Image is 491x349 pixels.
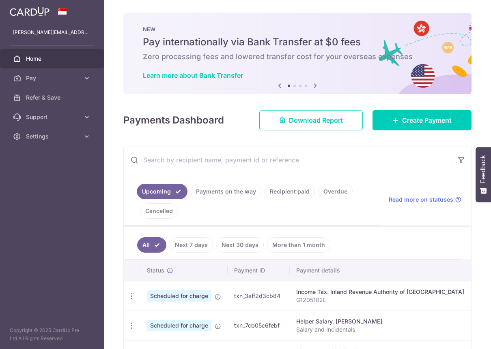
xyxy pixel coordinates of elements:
[147,290,211,302] span: Scheduled for charge
[296,317,468,326] div: Helper Salary. [PERSON_NAME]
[143,26,452,32] p: NEW
[267,237,330,253] a: More than 1 month
[137,237,166,253] a: All
[259,110,363,130] a: Download Report
[296,326,468,334] p: Salary and Incidentals
[143,52,452,62] h6: Zero processing fees and lowered transfer cost for your overseas expenses
[228,281,290,311] td: txn_3eff2d3cb84
[123,113,224,128] h4: Payments Dashboard
[140,203,178,219] a: Cancelled
[318,184,353,199] a: Overdue
[289,115,343,125] span: Download Report
[290,260,474,281] th: Payment details
[26,55,80,63] span: Home
[191,184,261,199] a: Payments on the way
[170,237,213,253] a: Next 7 days
[296,288,468,296] div: Income Tax. Inland Revenue Authority of [GEOGRAPHIC_DATA]
[143,36,452,49] h5: Pay internationally via Bank Transfer at $0 fees
[373,110,472,130] a: Create Payment
[480,155,487,183] span: Feedback
[216,237,264,253] a: Next 30 days
[296,296,468,304] p: G1205102L
[13,28,91,36] p: [PERSON_NAME][EMAIL_ADDRESS][PERSON_NAME][DOMAIN_NAME]
[123,13,472,94] img: Bank transfer banner
[10,6,50,16] img: CardUp
[228,311,290,340] td: txn_7cb05c6febf
[26,113,80,121] span: Support
[476,147,491,202] button: Feedback - Show survey
[143,71,243,79] a: Learn more about Bank Transfer
[26,74,80,82] span: Pay
[147,266,164,275] span: Status
[402,115,452,125] span: Create Payment
[389,196,461,204] a: Read more on statuses
[228,260,290,281] th: Payment ID
[26,132,80,140] span: Settings
[137,184,187,199] a: Upcoming
[26,94,80,102] span: Refer & Save
[147,320,211,331] span: Scheduled for charge
[124,147,452,173] input: Search by recipient name, payment id or reference
[265,184,315,199] a: Recipient paid
[389,196,453,204] span: Read more on statuses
